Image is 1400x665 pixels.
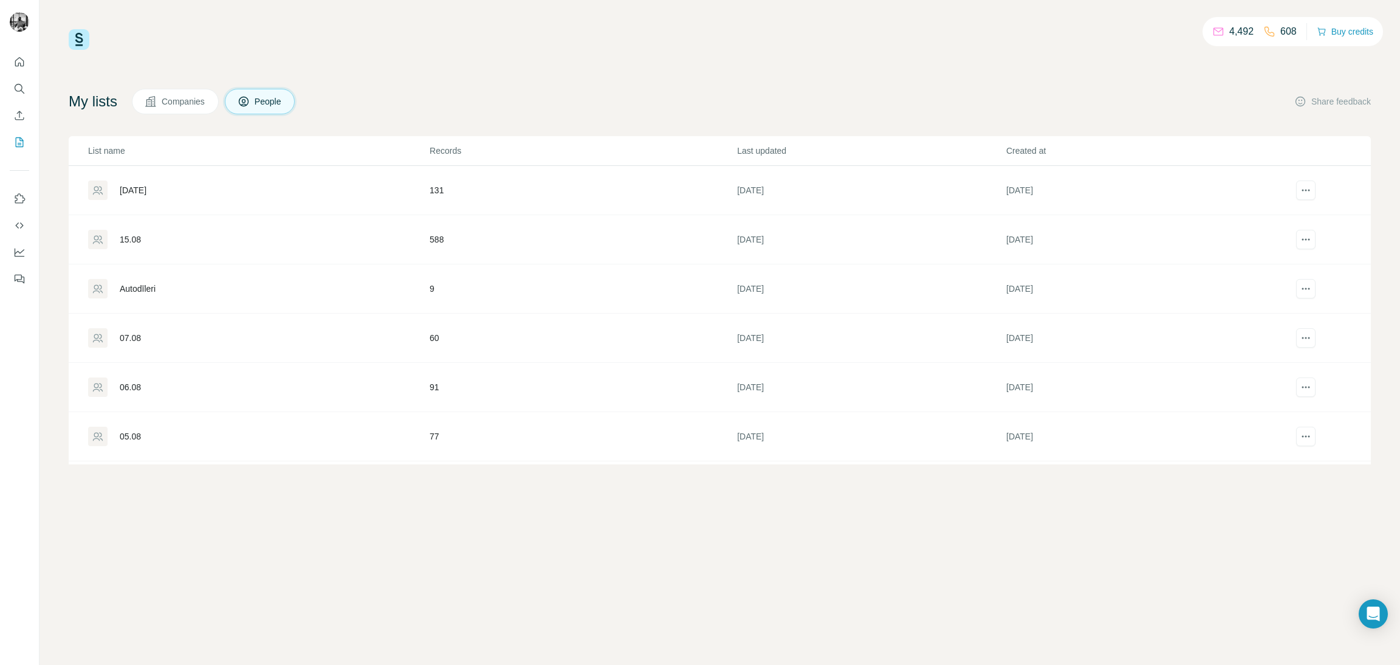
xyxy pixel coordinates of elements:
button: Share feedback [1294,95,1371,108]
p: Last updated [737,145,1005,157]
button: actions [1296,427,1316,446]
td: [DATE] [1006,461,1275,511]
div: Autodīleri [120,283,156,295]
td: [DATE] [736,215,1006,264]
p: 608 [1280,24,1297,39]
div: Open Intercom Messenger [1359,599,1388,629]
td: [DATE] [1006,412,1275,461]
button: Dashboard [10,241,29,263]
div: 05.08 [120,430,141,443]
button: Use Surfe API [10,215,29,236]
button: Feedback [10,268,29,290]
button: Enrich CSV [10,105,29,126]
button: actions [1296,328,1316,348]
td: [DATE] [1006,166,1275,215]
button: My lists [10,131,29,153]
button: actions [1296,181,1316,200]
img: Avatar [10,12,29,32]
button: Use Surfe on LinkedIn [10,188,29,210]
div: 07.08 [120,332,141,344]
p: 4,492 [1229,24,1254,39]
p: Records [430,145,736,157]
td: [DATE] [1006,215,1275,264]
button: actions [1296,279,1316,298]
td: [DATE] [736,412,1006,461]
td: [DATE] [736,314,1006,363]
p: List name [88,145,428,157]
td: [DATE] [736,166,1006,215]
button: Search [10,78,29,100]
td: 77 [429,412,736,461]
td: 9 [429,264,736,314]
button: actions [1296,230,1316,249]
td: 60 [429,314,736,363]
h4: My lists [69,92,117,111]
td: [DATE] [1006,363,1275,412]
td: [DATE] [736,264,1006,314]
span: People [255,95,283,108]
td: [DATE] [736,461,1006,511]
p: Created at [1006,145,1274,157]
span: Companies [162,95,206,108]
div: [DATE] [120,184,146,196]
button: Quick start [10,51,29,73]
div: 06.08 [120,381,141,393]
td: [DATE] [1006,264,1275,314]
td: [DATE] [736,363,1006,412]
button: actions [1296,377,1316,397]
button: Buy credits [1317,23,1373,40]
td: 131 [429,166,736,215]
td: 588 [429,215,736,264]
td: [DATE] [1006,314,1275,363]
td: 91 [429,363,736,412]
div: 15.08 [120,233,141,246]
td: 37 [429,461,736,511]
img: Surfe Logo [69,29,89,50]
